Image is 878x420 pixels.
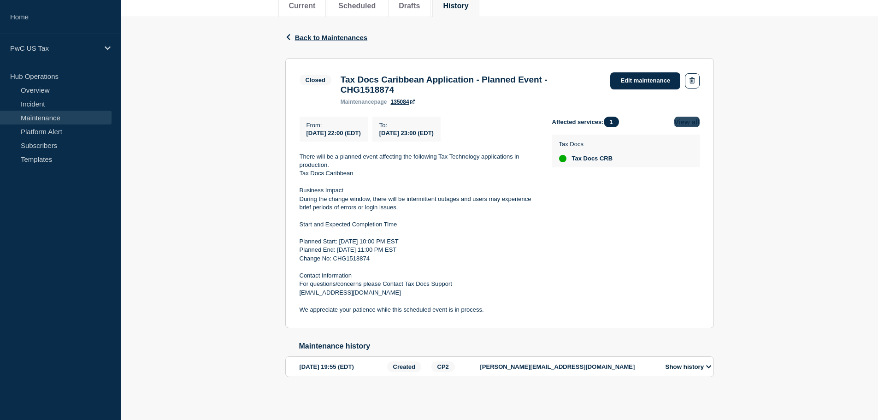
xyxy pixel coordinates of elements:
p: For questions/concerns please Contact Tax Docs Support [300,280,537,288]
span: [DATE] 22:00 (EDT) [306,130,361,136]
h3: Tax Docs Caribbean Application - Planned Event - CHG1518874 [341,75,601,95]
p: Start and Expected Completion Time [300,220,537,229]
span: Closed [300,75,331,85]
p: To : [379,122,434,129]
h2: Maintenance history [299,342,714,350]
p: Change No: CHG1518874 [300,254,537,263]
span: Affected services: [552,117,624,127]
span: Tax Docs CRB [572,155,613,162]
p: Planned Start: [DATE] 10:00 PM EST [300,237,537,246]
button: History [443,2,468,10]
button: View all [674,117,700,127]
p: page [341,99,387,105]
p: Tax Docs [559,141,613,148]
span: Back to Maintenances [295,34,368,41]
a: 135084 [391,99,415,105]
button: Drafts [399,2,420,10]
button: Scheduled [338,2,376,10]
button: Show history [663,363,714,371]
p: [EMAIL_ADDRESS][DOMAIN_NAME] [300,289,537,297]
p: During the change window, there will be intermittent outages and users may experience brief perio... [300,195,537,212]
a: Edit maintenance [610,72,680,89]
button: Back to Maintenances [285,34,368,41]
div: up [559,155,566,162]
p: From : [306,122,361,129]
span: 1 [604,117,619,127]
p: [PERSON_NAME][EMAIL_ADDRESS][DOMAIN_NAME] [480,363,655,370]
span: Created [387,361,421,372]
p: Contact Information [300,272,537,280]
div: [DATE] 19:55 (EDT) [300,361,384,372]
span: [DATE] 23:00 (EDT) [379,130,434,136]
span: CP2 [431,361,455,372]
p: Planned End: [DATE] 11:00 PM EST [300,246,537,254]
span: maintenance [341,99,374,105]
p: PwC US Tax [10,44,99,52]
button: Current [289,2,316,10]
p: There will be a planned event affecting the following Tax Technology applications in production. [300,153,537,170]
p: Tax Docs Caribbean [300,169,537,177]
p: We appreciate your patience while this scheduled event is in process. [300,306,537,314]
p: Business Impact [300,186,537,195]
